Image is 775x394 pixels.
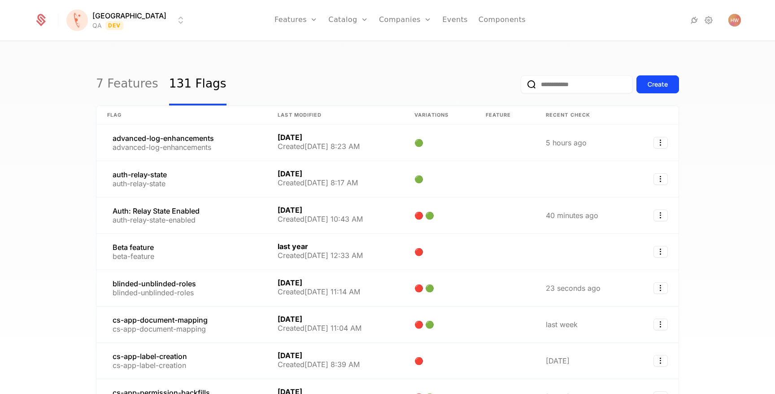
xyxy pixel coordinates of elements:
[267,106,404,125] th: Last Modified
[475,106,535,125] th: Feature
[653,210,668,221] button: Select action
[653,246,668,258] button: Select action
[653,137,668,149] button: Select action
[404,106,475,125] th: Variations
[689,15,700,26] a: Integrations
[92,10,166,21] span: [GEOGRAPHIC_DATA]
[69,10,186,30] button: Select environment
[653,173,668,185] button: Select action
[728,14,741,26] img: Hank Warner
[703,15,714,26] a: Settings
[169,63,226,105] a: 131 Flags
[653,319,668,330] button: Select action
[92,21,102,30] div: QA
[653,355,668,367] button: Select action
[653,282,668,294] button: Select action
[636,75,679,93] button: Create
[96,63,158,105] a: 7 Features
[66,9,88,31] img: Florence
[96,106,267,125] th: Flag
[535,106,633,125] th: Recent check
[728,14,741,26] button: Open user button
[105,21,124,30] span: Dev
[648,80,668,89] div: Create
